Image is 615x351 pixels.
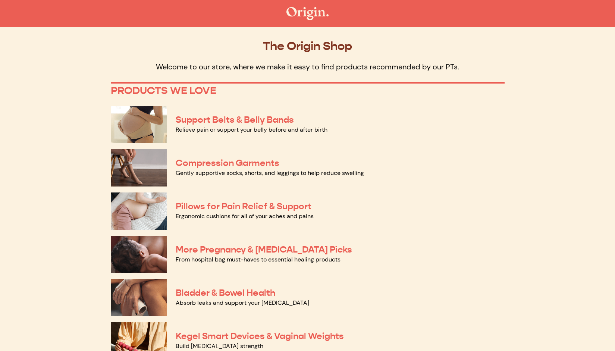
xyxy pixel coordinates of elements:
a: From hospital bag must-haves to essential healing products [176,256,341,263]
p: The Origin Shop [111,39,505,53]
img: Compression Garments [111,149,167,187]
img: Bladder & Bowel Health [111,279,167,316]
a: Gently supportive socks, shorts, and leggings to help reduce swelling [176,169,364,177]
p: PRODUCTS WE LOVE [111,84,505,97]
a: Bladder & Bowel Health [176,287,275,298]
a: More Pregnancy & [MEDICAL_DATA] Picks [176,244,352,255]
a: Relieve pain or support your belly before and after birth [176,126,327,134]
a: Support Belts & Belly Bands [176,114,294,125]
a: Build [MEDICAL_DATA] strength [176,342,263,350]
a: Pillows for Pain Relief & Support [176,201,311,212]
a: Absorb leaks and support your [MEDICAL_DATA] [176,299,309,307]
a: Ergonomic cushions for all of your aches and pains [176,212,314,220]
img: Pillows for Pain Relief & Support [111,192,167,230]
a: Kegel Smart Devices & Vaginal Weights [176,330,344,342]
img: More Pregnancy & Postpartum Picks [111,236,167,273]
img: The Origin Shop [286,7,329,20]
img: Support Belts & Belly Bands [111,106,167,143]
p: Welcome to our store, where we make it easy to find products recommended by our PTs. [111,62,505,72]
a: Compression Garments [176,157,279,169]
